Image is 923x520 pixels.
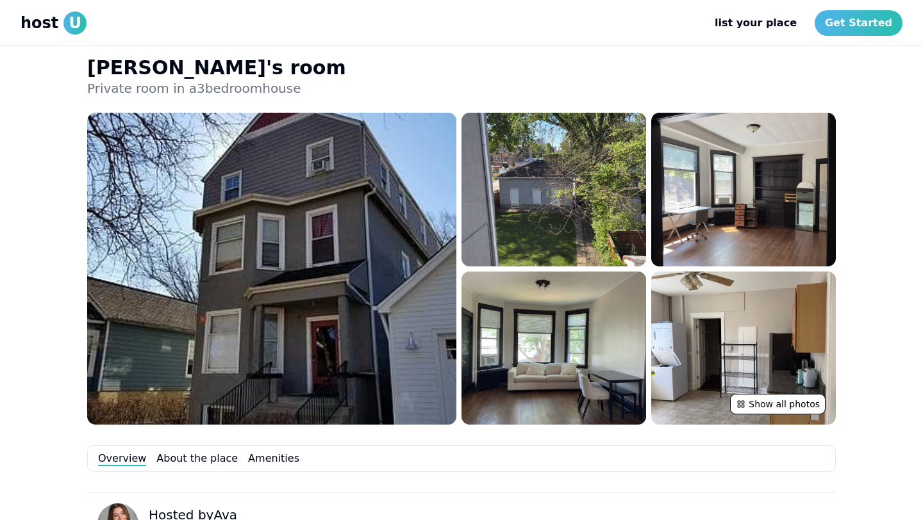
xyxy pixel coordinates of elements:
a: Get Started [815,10,902,36]
span: host [21,13,58,33]
a: hostU [21,12,87,35]
nav: Main [704,10,902,36]
a: Amenities [248,451,299,466]
a: About the place [156,451,238,466]
a: list your place [704,10,807,36]
span: U [63,12,87,35]
button: Show all photos [730,394,826,414]
h1: [PERSON_NAME]'s room [87,56,346,79]
a: Overview [98,451,146,466]
h2: Private room in a 3 bedroom house [87,79,346,97]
